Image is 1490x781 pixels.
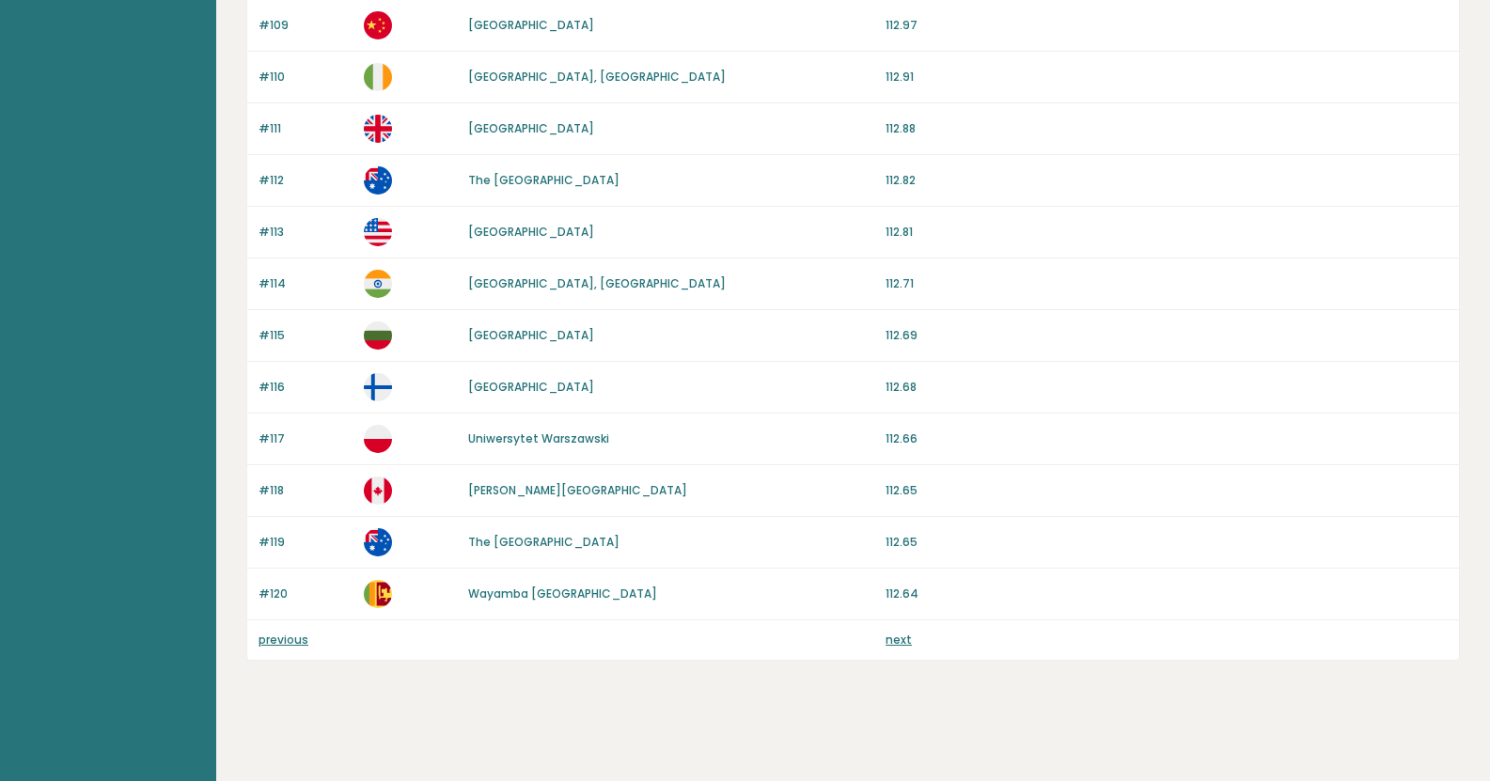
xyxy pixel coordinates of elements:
[468,327,594,343] a: [GEOGRAPHIC_DATA]
[364,11,392,39] img: cn.svg
[259,379,353,396] p: #116
[468,224,594,240] a: [GEOGRAPHIC_DATA]
[364,373,392,401] img: fi.svg
[259,586,353,602] p: #120
[468,586,657,601] a: Wayamba [GEOGRAPHIC_DATA]
[886,482,1448,499] p: 112.65
[468,69,726,85] a: [GEOGRAPHIC_DATA], [GEOGRAPHIC_DATA]
[886,224,1448,241] p: 112.81
[259,534,353,551] p: #119
[364,321,392,350] img: bg.svg
[468,172,620,188] a: The [GEOGRAPHIC_DATA]
[468,534,620,550] a: The [GEOGRAPHIC_DATA]
[886,534,1448,551] p: 112.65
[468,482,687,498] a: [PERSON_NAME][GEOGRAPHIC_DATA]
[364,63,392,91] img: ie.svg
[364,528,392,556] img: au.svg
[468,17,594,33] a: [GEOGRAPHIC_DATA]
[259,275,353,292] p: #114
[886,17,1448,34] p: 112.97
[364,218,392,246] img: us.svg
[364,115,392,143] img: gb.svg
[364,476,392,505] img: ca.svg
[259,632,308,648] a: previous
[886,275,1448,292] p: 112.71
[468,120,594,136] a: [GEOGRAPHIC_DATA]
[259,172,353,189] p: #112
[259,69,353,86] p: #110
[259,224,353,241] p: #113
[259,430,353,447] p: #117
[468,275,726,291] a: [GEOGRAPHIC_DATA], [GEOGRAPHIC_DATA]
[259,120,353,137] p: #111
[364,270,392,298] img: in.svg
[886,379,1448,396] p: 112.68
[468,430,609,446] a: Uniwersytet Warszawski
[886,430,1448,447] p: 112.66
[886,172,1448,189] p: 112.82
[886,69,1448,86] p: 112.91
[259,482,353,499] p: #118
[468,379,594,395] a: [GEOGRAPHIC_DATA]
[364,580,392,608] img: lk.svg
[886,586,1448,602] p: 112.64
[259,327,353,344] p: #115
[886,120,1448,137] p: 112.88
[886,327,1448,344] p: 112.69
[364,425,392,453] img: pl.svg
[364,166,392,195] img: au.svg
[259,17,353,34] p: #109
[886,632,912,648] a: next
